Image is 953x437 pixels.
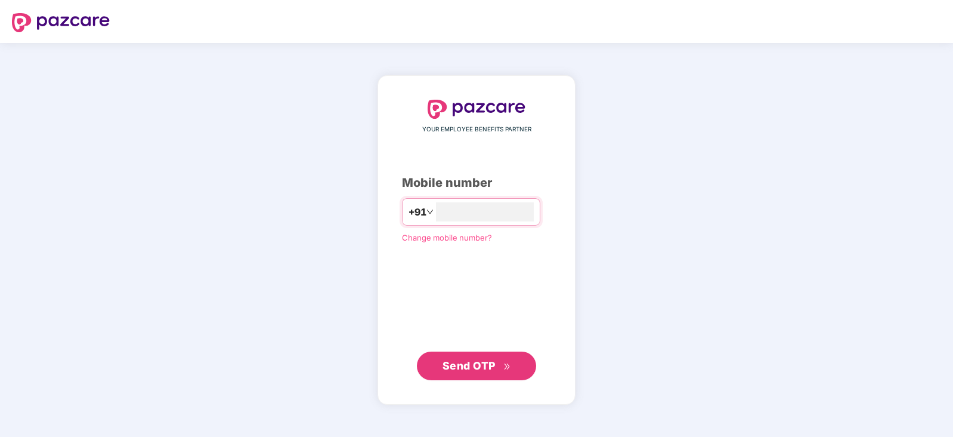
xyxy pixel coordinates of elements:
[409,205,426,220] span: +91
[12,13,110,32] img: logo
[402,174,551,192] div: Mobile number
[443,359,496,372] span: Send OTP
[426,208,434,216] span: down
[422,125,531,134] span: YOUR EMPLOYEE BENEFITS PARTNER
[402,233,492,242] a: Change mobile number?
[417,352,536,380] button: Send OTPdouble-right
[503,363,511,371] span: double-right
[428,100,525,119] img: logo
